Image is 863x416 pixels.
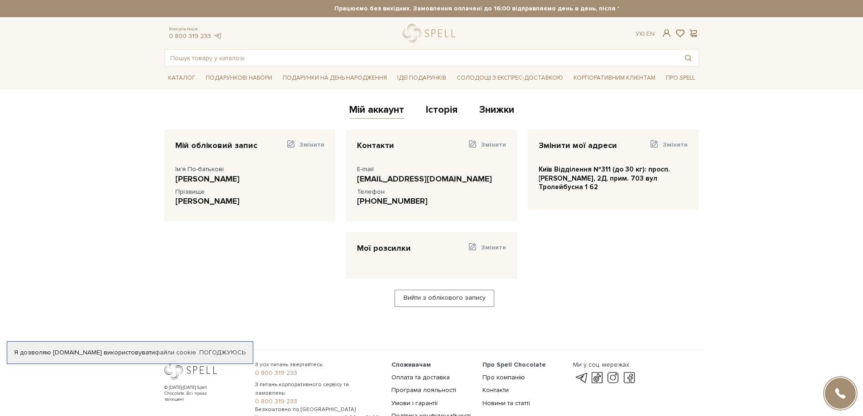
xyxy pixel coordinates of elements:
[7,349,253,357] div: Я дозволяю [DOMAIN_NAME] використовувати
[169,26,222,32] span: Консультація:
[662,71,699,85] span: Про Spell
[481,244,506,251] span: Змінити
[539,165,688,192] div: Київ Відділення №311 (до 30 кг): просп. [PERSON_NAME], 2Д, прим. 703 вул Тролейбусна 1 62
[391,386,456,394] a: Програма лояльності
[255,361,381,369] span: З усіх питань звертайтесь:
[678,50,699,66] button: Пошук товару у каталозі
[481,141,506,148] span: Змінити
[164,385,226,402] div: © [DATE]-[DATE] Spell Chocolate. Всі права захищені
[357,165,374,173] span: E-mail
[255,369,381,377] a: 0 800 319 233
[482,399,530,407] a: Новини та статті
[453,70,567,86] a: Солодощі з експрес-доставкою
[165,50,678,66] input: Пошук товару у каталозі
[663,141,688,148] span: Змінити
[349,104,404,119] a: Мій аккаунт
[482,386,509,394] a: Контакти
[357,188,385,196] span: Телефон
[357,140,394,151] div: Контакти
[169,32,211,40] a: 0 800 319 233
[391,373,450,381] a: Оплата та доставка
[199,349,246,357] a: Погоджуюсь
[255,381,381,397] span: З питань корпоративного сервісу та замовлень:
[468,243,506,257] a: Змінити
[643,30,645,38] span: |
[426,104,458,119] a: Історія
[539,140,617,151] div: Змінити мої адреси
[589,373,605,383] a: tik-tok
[175,140,257,151] div: Мій обліковий запис
[175,188,205,196] span: Прізвище
[403,24,459,43] a: logo
[468,140,506,154] a: Змінити
[570,70,659,86] a: Корпоративним клієнтам
[395,290,494,307] a: Вийти з облікового запису
[175,165,224,173] span: Ім'я По-батькові
[391,361,431,368] span: Споживачам
[391,399,438,407] a: Умови і гарантії
[175,196,324,206] div: [PERSON_NAME]
[175,174,324,184] div: [PERSON_NAME]
[299,141,324,148] span: Змінити
[285,140,324,154] a: Змінити
[394,71,450,85] span: Ідеї подарунків
[357,196,506,206] div: [PHONE_NUMBER]
[155,349,196,356] a: файли cookie
[649,140,688,154] a: Змінити
[279,71,391,85] span: Подарунки на День народження
[255,406,381,414] span: Безкоштовно по [GEOGRAPHIC_DATA]
[479,104,514,119] a: Знижки
[482,361,546,368] span: Про Spell Chocolate
[164,71,199,85] span: Каталог
[573,373,588,383] a: telegram
[202,71,276,85] span: Подарункові набори
[482,373,525,381] a: Про компанію
[622,373,637,383] a: facebook
[357,243,411,253] div: Мої розсилки
[245,5,779,13] strong: Працюємо без вихідних. Замовлення оплачені до 16:00 відправляємо день в день, після 16:00 - насту...
[213,32,222,40] a: telegram
[573,361,636,369] div: Ми у соц. мережах:
[646,30,655,38] a: En
[605,373,621,383] a: instagram
[357,174,506,184] div: [EMAIL_ADDRESS][DOMAIN_NAME]
[636,30,655,38] div: Ук
[255,397,381,406] a: 0 800 319 233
